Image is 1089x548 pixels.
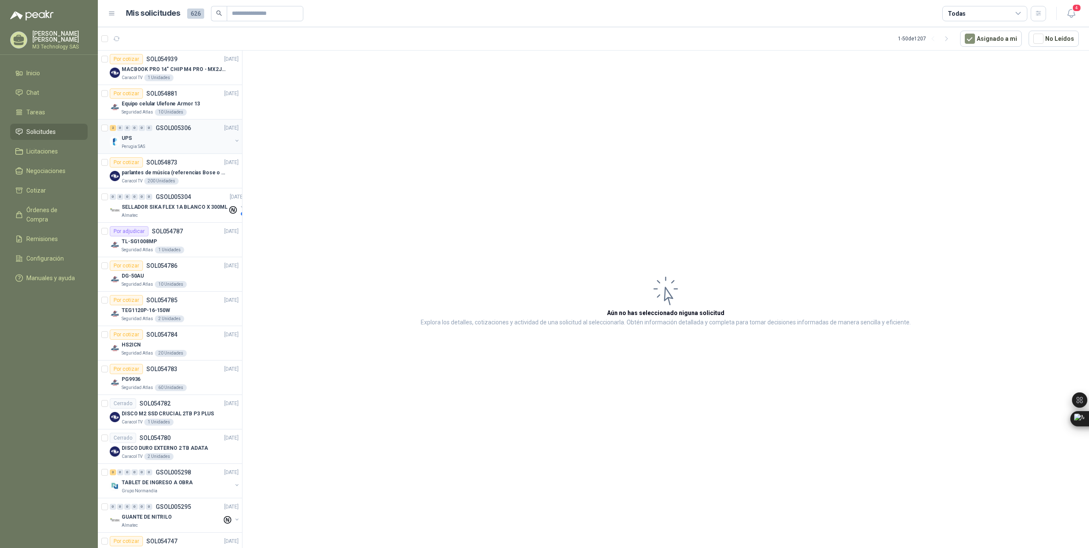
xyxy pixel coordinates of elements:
[155,350,187,357] div: 20 Unidades
[122,513,172,521] p: GUANTE DE NITRILO
[224,227,239,236] p: [DATE]
[110,467,240,494] a: 3 0 0 0 0 0 GSOL005298[DATE] Company LogoTABLET DE INGRESO A OBRAGrupo Normandía
[948,9,966,18] div: Todas
[146,125,152,131] div: 0
[32,44,88,49] p: M3 Technology SAS
[126,7,180,20] h1: Mis solicitudes
[26,147,58,156] span: Licitaciones
[1029,31,1079,47] button: No Leídos
[98,395,242,429] a: CerradoSOL054782[DATE] Company LogoDISCO M2 SSD CRUCIAL 2TB P3 PLUSCaracol TV1 Unidades
[10,143,88,159] a: Licitaciones
[124,194,131,200] div: 0
[155,315,184,322] div: 2 Unidades
[224,434,239,442] p: [DATE]
[110,88,143,99] div: Por cotizar
[110,364,143,374] div: Por cotizar
[110,68,120,78] img: Company Logo
[117,469,123,475] div: 0
[144,178,179,185] div: 200 Unidades
[110,398,136,409] div: Cerrado
[110,412,120,422] img: Company Logo
[122,109,153,116] p: Seguridad Atlas
[124,125,131,131] div: 0
[124,469,131,475] div: 0
[146,194,152,200] div: 0
[146,332,177,338] p: SOL054784
[10,104,88,120] a: Tareas
[10,231,88,247] a: Remisiones
[122,212,138,219] p: Almatec
[144,74,174,81] div: 1 Unidades
[110,504,116,510] div: 0
[124,504,131,510] div: 0
[140,400,171,406] p: SOL054782
[10,163,88,179] a: Negociaciones
[122,134,132,142] p: UPS
[122,350,153,357] p: Seguridad Atlas
[10,182,88,199] a: Cotizar
[131,125,138,131] div: 0
[224,55,239,63] p: [DATE]
[1063,6,1079,21] button: 4
[110,515,120,525] img: Company Logo
[110,171,120,181] img: Company Logo
[110,309,120,319] img: Company Logo
[122,488,157,494] p: Grupo Normandía
[10,202,88,227] a: Órdenes de Compra
[122,315,153,322] p: Seguridad Atlas
[110,261,143,271] div: Por cotizar
[122,453,143,460] p: Caracol TV
[122,178,143,185] p: Caracol TV
[146,366,177,372] p: SOL054783
[122,419,143,426] p: Caracol TV
[146,263,177,269] p: SOL054786
[26,88,39,97] span: Chat
[122,444,208,452] p: DISCO DURO EXTERNO 2 TB ADATA
[122,522,138,529] p: Almatec
[122,203,228,211] p: SELLADOR SIKA FLEX 1A BLANCO X 300ML
[110,329,143,340] div: Por cotizar
[152,228,183,234] p: SOL054787
[131,194,138,200] div: 0
[139,194,145,200] div: 0
[110,194,116,200] div: 0
[898,32,953,45] div: 1 - 50 de 1207
[122,307,170,315] p: TEG1120P-16-150W
[224,503,239,511] p: [DATE]
[224,159,239,167] p: [DATE]
[26,234,58,244] span: Remisiones
[131,469,138,475] div: 0
[10,124,88,140] a: Solicitudes
[26,166,66,176] span: Negociaciones
[117,125,123,131] div: 0
[146,56,177,62] p: SOL054939
[122,238,157,246] p: TL-SG1008MP
[155,247,184,253] div: 1 Unidades
[146,538,177,544] p: SOL054747
[122,169,228,177] p: parlantes de música (referencias Bose o Alexa) CON MARCACION 1 LOGO (Mas datos en el adjunto)
[144,419,174,426] div: 1 Unidades
[139,125,145,131] div: 0
[960,31,1022,47] button: Asignado a mi
[122,143,145,150] p: Perugia SAS
[156,504,191,510] p: GSOL005295
[230,193,244,201] p: [DATE]
[26,127,56,136] span: Solicitudes
[224,331,239,339] p: [DATE]
[110,274,120,284] img: Company Logo
[156,194,191,200] p: GSOL005304
[26,68,40,78] span: Inicio
[98,326,242,361] a: Por cotizarSOL054784[DATE] Company LogoHS2ICNSeguridad Atlas20 Unidades
[156,469,191,475] p: GSOL005298
[224,468,239,477] p: [DATE]
[607,308,724,318] h3: Aún no has seleccionado niguna solicitud
[224,262,239,270] p: [DATE]
[155,281,187,288] div: 10 Unidades
[26,205,80,224] span: Órdenes de Compra
[98,85,242,119] a: Por cotizarSOL054881[DATE] Company LogoEquipo celular Ulefone Armor 13Seguridad Atlas10 Unidades
[98,223,242,257] a: Por adjudicarSOL054787[DATE] Company LogoTL-SG1008MPSeguridad Atlas1 Unidades
[146,91,177,97] p: SOL054881
[10,10,54,20] img: Logo peakr
[110,481,120,491] img: Company Logo
[122,375,140,383] p: PG9936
